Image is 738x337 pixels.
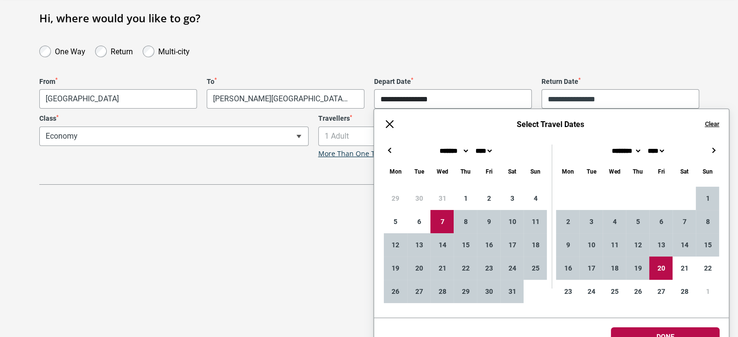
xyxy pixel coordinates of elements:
[649,257,672,280] div: 20
[603,257,626,280] div: 18
[39,89,197,109] span: Melbourne, Australia
[707,144,719,156] button: →
[454,187,477,210] div: 1
[477,166,500,177] div: Friday
[500,280,524,303] div: 31
[111,45,133,56] label: Return
[696,166,719,177] div: Sunday
[454,210,477,233] div: 8
[318,127,588,146] span: 1 Adult
[207,90,364,108] span: Florence, Italy
[40,90,197,108] span: Melbourne, Australia
[318,150,403,158] a: More Than One Traveller?
[649,233,672,257] div: 13
[40,127,308,145] span: Economy
[541,78,699,86] label: Return Date
[158,45,190,56] label: Multi-city
[696,233,719,257] div: 15
[603,210,626,233] div: 4
[454,257,477,280] div: 22
[207,78,364,86] label: To
[384,210,407,233] div: 5
[39,12,699,24] h1: Hi, where would you like to go?
[407,233,430,257] div: 13
[384,166,407,177] div: Monday
[430,257,454,280] div: 21
[500,210,524,233] div: 10
[672,233,696,257] div: 14
[556,233,579,257] div: 9
[626,210,649,233] div: 5
[430,280,454,303] div: 28
[649,166,672,177] div: Friday
[579,280,603,303] div: 24
[319,127,587,145] span: 1 Adult
[524,233,547,257] div: 18
[477,233,500,257] div: 16
[603,233,626,257] div: 11
[407,187,430,210] div: 30
[696,187,719,210] div: 1
[672,257,696,280] div: 21
[556,166,579,177] div: Monday
[524,187,547,210] div: 4
[454,233,477,257] div: 15
[556,257,579,280] div: 16
[55,45,85,56] label: One Way
[524,210,547,233] div: 11
[407,210,430,233] div: 6
[407,166,430,177] div: Tuesday
[524,257,547,280] div: 25
[556,280,579,303] div: 23
[384,280,407,303] div: 26
[384,187,407,210] div: 29
[696,210,719,233] div: 8
[384,257,407,280] div: 19
[626,166,649,177] div: Thursday
[579,166,603,177] div: Tuesday
[207,89,364,109] span: Florence, Italy
[407,280,430,303] div: 27
[430,233,454,257] div: 14
[579,233,603,257] div: 10
[696,257,719,280] div: 22
[430,210,454,233] div: 7
[384,233,407,257] div: 12
[500,187,524,210] div: 3
[626,280,649,303] div: 26
[500,233,524,257] div: 17
[430,166,454,177] div: Wednesday
[318,114,588,123] label: Travellers
[556,210,579,233] div: 2
[649,210,672,233] div: 6
[39,127,309,146] span: Economy
[39,78,197,86] label: From
[626,257,649,280] div: 19
[39,114,309,123] label: Class
[430,187,454,210] div: 31
[500,166,524,177] div: Saturday
[477,210,500,233] div: 9
[603,166,626,177] div: Wednesday
[477,280,500,303] div: 30
[696,280,719,303] div: 1
[500,257,524,280] div: 24
[405,120,695,129] h6: Select Travel Dates
[477,187,500,210] div: 2
[477,257,500,280] div: 23
[649,280,672,303] div: 27
[626,233,649,257] div: 12
[384,144,395,156] button: ←
[603,280,626,303] div: 25
[672,210,696,233] div: 7
[454,166,477,177] div: Thursday
[705,120,719,128] button: Clear
[524,166,547,177] div: Sunday
[454,280,477,303] div: 29
[579,210,603,233] div: 3
[374,78,532,86] label: Depart Date
[672,280,696,303] div: 28
[672,166,696,177] div: Saturday
[407,257,430,280] div: 20
[579,257,603,280] div: 17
